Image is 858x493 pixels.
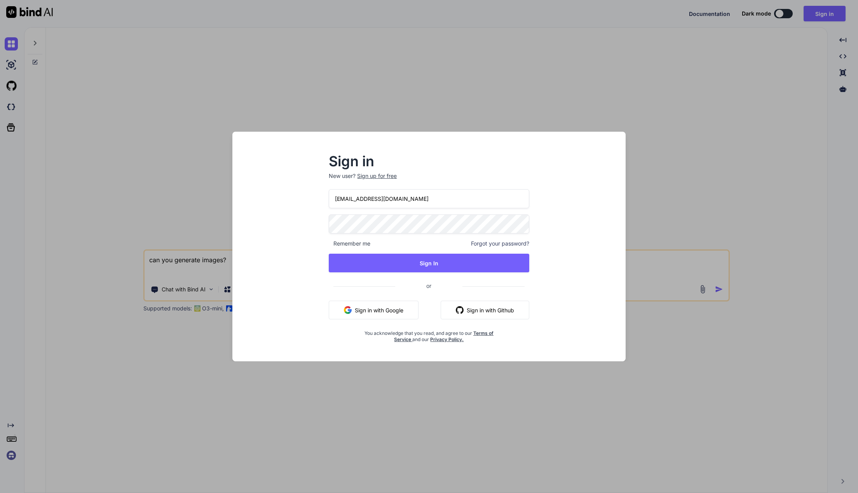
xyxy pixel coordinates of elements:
[430,336,464,342] a: Privacy Policy.
[329,240,370,247] span: Remember me
[344,306,352,314] img: google
[329,155,529,167] h2: Sign in
[362,326,496,343] div: You acknowledge that you read, and agree to our and our
[471,240,529,247] span: Forgot your password?
[329,172,529,189] p: New user?
[357,172,397,180] div: Sign up for free
[456,306,464,314] img: github
[394,330,494,342] a: Terms of Service
[441,301,529,319] button: Sign in with Github
[395,276,462,295] span: or
[329,301,419,319] button: Sign in with Google
[329,189,529,208] input: Login or Email
[329,254,529,272] button: Sign In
